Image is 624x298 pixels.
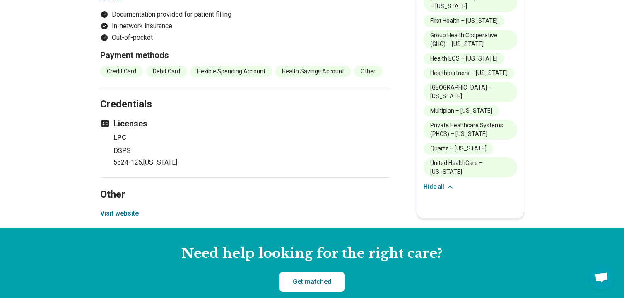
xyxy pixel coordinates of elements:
li: First Health – [US_STATE] [424,15,504,27]
p: 5524-125 [113,157,390,167]
a: Open chat [589,265,614,290]
li: Health EOS – [US_STATE] [424,53,504,64]
li: Other [354,66,382,77]
button: Hide all [424,182,454,191]
ul: Payment options [100,10,390,43]
li: Healthpartners – [US_STATE] [424,68,514,79]
h2: Credentials [100,78,390,111]
li: Quartz – [US_STATE] [424,143,493,154]
li: Out-of-pocket [100,33,390,43]
h4: LPC [113,133,390,143]
p: DSPS [113,146,390,156]
li: Multiplan – [US_STATE] [424,105,499,116]
h2: Other [100,168,390,202]
li: In-network insurance [100,21,390,31]
li: Private Healthcare Systems (PHCS) – [US_STATE] [424,120,517,140]
li: [GEOGRAPHIC_DATA] – [US_STATE] [424,82,517,102]
li: Health Savings Account [275,66,351,77]
h3: Payment methods [100,49,390,61]
li: Debit Card [146,66,187,77]
li: United HealthCare – [US_STATE] [424,157,517,177]
li: Group Health Cooperative (GHC) – [US_STATE] [424,30,517,50]
span: , [US_STATE] [142,158,177,166]
li: Documentation provided for patient filling [100,10,390,19]
a: Get matched [279,272,345,292]
li: Credit Card [100,66,143,77]
button: Visit website [100,208,139,218]
li: Flexible Spending Account [190,66,272,77]
h2: Need help looking for the right care? [7,245,617,262]
h3: Licenses [100,118,390,129]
